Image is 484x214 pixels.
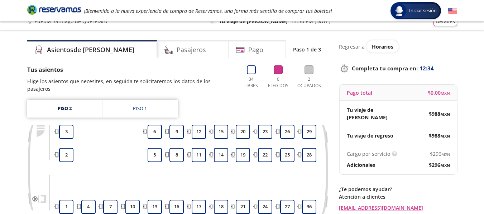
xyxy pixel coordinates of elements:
[236,200,250,214] button: 21
[429,132,450,139] span: $ 988
[169,148,184,162] button: 8
[27,4,81,17] a: Brand Logo
[302,125,316,139] button: 29
[441,90,450,96] small: MXN
[214,148,228,162] button: 14
[296,76,323,89] p: 2 Ocupados
[192,200,206,214] button: 17
[293,46,321,53] p: Paso 1 de 3
[47,45,134,55] h4: Asientos de [PERSON_NAME]
[280,148,294,162] button: 25
[148,125,162,139] button: 6
[339,63,457,73] p: Completa tu compra en :
[214,125,228,139] button: 15
[148,148,162,162] button: 5
[59,125,73,139] button: 3
[27,65,234,74] p: Tus asientos
[429,110,450,118] span: $ 988
[339,185,457,193] p: ¿Te podemos ayudar?
[347,150,390,158] p: Cargo por servicio
[169,200,184,214] button: 16
[169,125,184,139] button: 9
[214,200,228,214] button: 18
[302,200,316,214] button: 36
[81,200,96,214] button: 4
[339,40,457,53] div: Regresar a ver horarios
[428,89,450,96] span: $ 0.00
[302,148,316,162] button: 28
[258,200,272,214] button: 24
[125,200,140,214] button: 10
[236,125,250,139] button: 20
[339,43,365,50] p: Regresar a
[133,105,147,112] div: Piso 1
[241,76,261,89] p: 34 Libres
[440,133,450,139] small: MXN
[103,200,118,214] button: 7
[406,7,440,14] span: Iniciar sesión
[59,148,73,162] button: 2
[347,132,393,139] p: Tu viaje de regreso
[27,100,102,118] a: Piso 2
[266,76,290,89] p: 0 Elegidos
[429,161,450,169] span: $ 296
[258,125,272,139] button: 23
[347,106,398,121] p: Tu viaje de [PERSON_NAME]
[280,200,294,214] button: 27
[441,151,450,157] small: MXN
[59,200,73,214] button: 1
[420,64,434,73] span: 12:34
[177,45,206,55] h4: Pasajeros
[372,43,393,50] span: Horarios
[280,125,294,139] button: 26
[440,111,450,117] small: MXN
[248,45,263,55] h4: Pago
[27,78,234,93] p: Elige los asientos que necesites, en seguida te solicitaremos los datos de los pasajeros
[102,100,178,118] a: Piso 1
[430,150,450,158] span: $ 296
[339,204,457,211] a: [EMAIL_ADDRESS][DOMAIN_NAME]
[339,193,457,200] p: Atención a clientes
[440,163,450,168] small: MXN
[84,8,332,14] em: ¡Bienvenido a la nueva experiencia de compra de Reservamos, una forma más sencilla de comprar tus...
[347,161,375,169] p: Adicionales
[192,125,206,139] button: 12
[347,89,372,96] p: Pago total
[27,4,81,15] i: Brand Logo
[148,200,162,214] button: 13
[448,6,457,15] button: English
[192,148,206,162] button: 11
[236,148,250,162] button: 19
[258,148,272,162] button: 22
